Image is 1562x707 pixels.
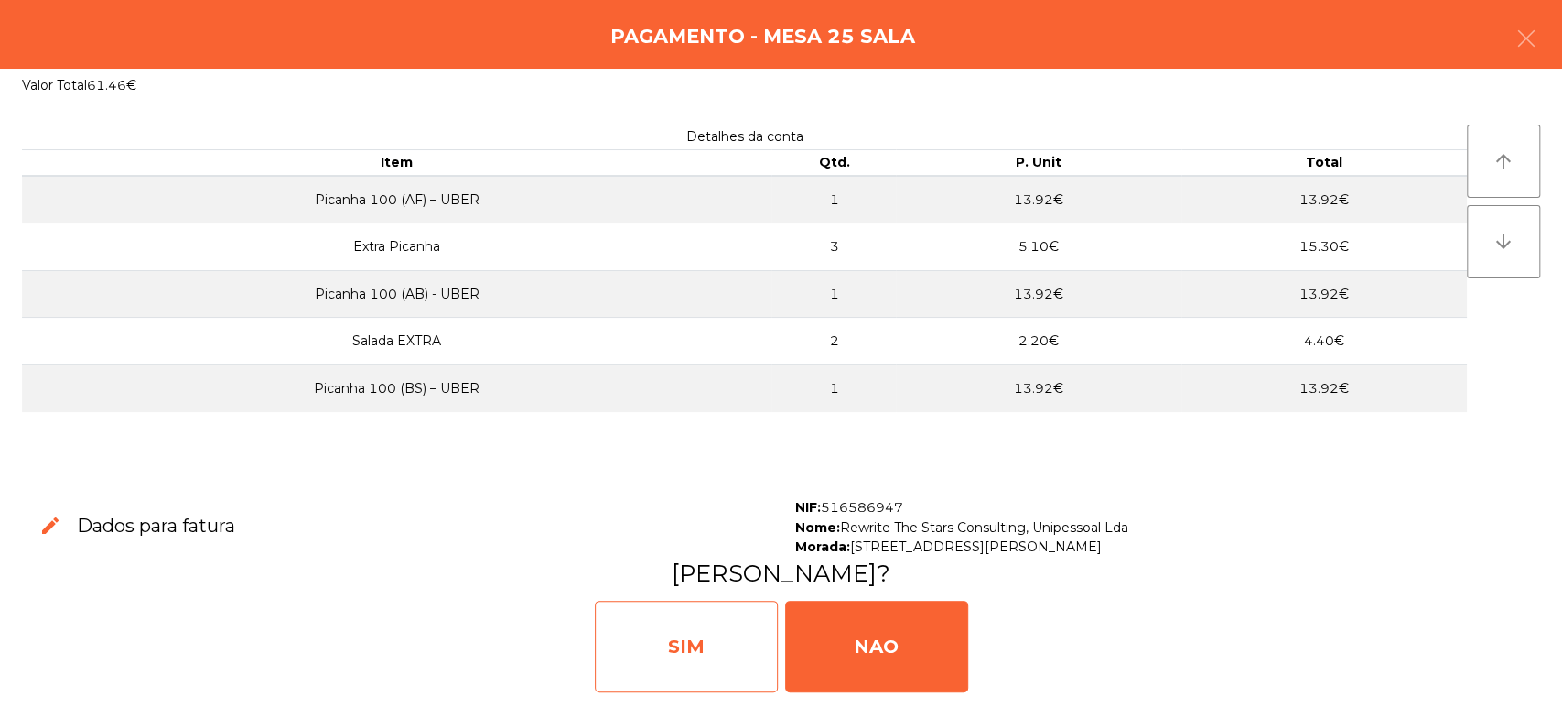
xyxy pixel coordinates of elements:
span: 516586947 [821,499,903,516]
td: Picanha 100 (AF) – UBER [22,176,771,223]
td: Picanha 100 (AB) - UBER [22,270,771,318]
td: 13.92€ [1181,176,1467,223]
th: P. Unit [896,150,1181,176]
td: 13.92€ [896,365,1181,412]
h3: [PERSON_NAME]? [21,557,1541,590]
span: Nome: [795,519,840,536]
td: 13.92€ [1181,365,1467,412]
td: 15.30€ [1181,223,1467,271]
span: edit [39,515,61,537]
td: 2.20€ [896,318,1181,365]
th: Total [1181,150,1467,176]
td: 13.92€ [896,176,1181,223]
th: Item [22,150,771,176]
button: arrow_upward [1467,125,1540,198]
span: [STREET_ADDRESS][PERSON_NAME] [850,538,1102,555]
button: edit [25,500,77,552]
h3: Dados para fatura [77,513,235,538]
span: Rewrite The Stars Consulting, Unipessoal Lda [840,519,1128,536]
td: 1 [771,270,896,318]
td: Salada EXTRA [22,318,771,365]
td: Picanha 100 (BS) – UBER [22,365,771,412]
span: NIF: [795,499,821,516]
td: 2 [771,318,896,365]
td: 13.92€ [896,270,1181,318]
i: arrow_upward [1492,150,1514,172]
td: Extra Picanha [22,223,771,271]
td: 5.10€ [896,223,1181,271]
td: 3 [771,223,896,271]
th: Qtd. [771,150,896,176]
div: SIM [595,601,778,692]
span: Morada: [795,538,850,555]
div: NAO [785,601,968,692]
h4: Pagamento - Mesa 25 Sala [610,23,915,50]
span: 61.46€ [87,77,136,93]
i: arrow_downward [1492,231,1514,253]
td: 4.40€ [1181,318,1467,365]
td: 13.92€ [1181,270,1467,318]
span: Detalhes da conta [686,128,803,145]
button: arrow_downward [1467,205,1540,278]
td: 1 [771,365,896,412]
span: Valor Total [22,77,87,93]
td: 1 [771,176,896,223]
